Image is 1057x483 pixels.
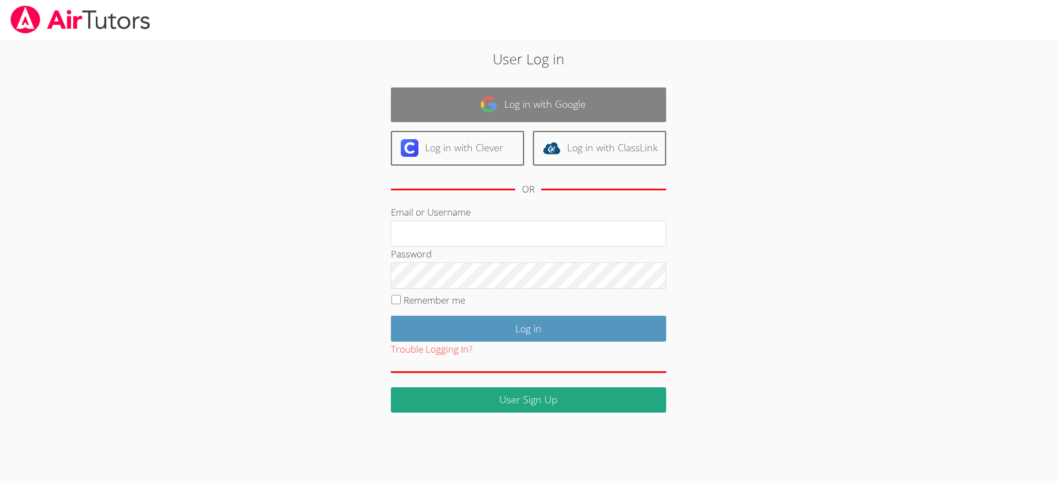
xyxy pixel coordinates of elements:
[391,131,524,166] a: Log in with Clever
[480,96,498,113] img: google-logo-50288ca7cdecda66e5e0955fdab243c47b7ad437acaf1139b6f446037453330a.svg
[391,206,471,218] label: Email or Username
[391,87,666,122] a: Log in with Google
[9,6,151,34] img: airtutors_banner-c4298cdbf04f3fff15de1276eac7730deb9818008684d7c2e4769d2f7ddbe033.png
[401,139,418,157] img: clever-logo-6eab21bc6e7a338710f1a6ff85c0baf02591cd810cc4098c63d3a4b26e2feb20.svg
[391,342,472,358] button: Trouble Logging In?
[404,294,465,306] label: Remember me
[543,139,560,157] img: classlink-logo-d6bb404cc1216ec64c9a2012d9dc4662098be43eaf13dc465df04b49fa7ab582.svg
[533,131,666,166] a: Log in with ClassLink
[391,248,432,260] label: Password
[391,387,666,413] a: User Sign Up
[522,182,535,197] div: OR
[243,48,814,69] h2: User Log in
[391,316,666,342] input: Log in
